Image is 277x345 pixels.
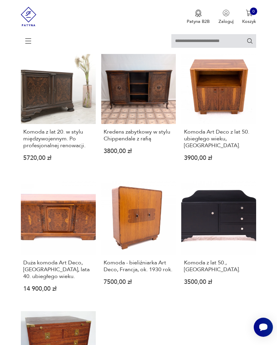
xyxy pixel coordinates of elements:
img: Ikonka użytkownika [223,10,229,16]
img: Ikona medalu [195,10,202,17]
div: 0 [250,8,258,15]
button: 0Koszyk [242,10,256,25]
p: 3900,00 zł [184,156,254,161]
h3: Komoda z lat 50., [GEOGRAPHIC_DATA]. [184,259,254,273]
a: Komoda z lat 20. w stylu międzywojennym. Po profesjonalnej renowacji.Komoda z lat 20. w stylu mię... [21,49,96,171]
p: 3500,00 zł [184,280,254,285]
h3: Komoda z lat 20. w stylu międzywojennym. Po profesjonalnej renowacji. [23,128,93,149]
h3: Komoda - bieliźniarka Art Deco, Francja, ok. 1930 rok. [104,259,173,273]
a: Komoda - bieliźniarka Art Deco, Francja, ok. 1930 rok.Komoda - bieliźniarka Art Deco, Francja, ok... [101,180,176,302]
button: Szukaj [247,38,253,44]
a: Duża komoda Art Deco, Polska, lata 40. ubiegłego wieku.Duża komoda Art Deco, [GEOGRAPHIC_DATA], l... [21,180,96,302]
iframe: Smartsupp widget button [254,318,273,337]
p: 5720,00 zł [23,156,93,161]
img: Ikona koszyka [246,10,253,16]
p: Koszyk [242,18,256,25]
button: Patyna B2B [187,10,210,25]
button: Zaloguj [219,10,234,25]
a: Komoda z lat 50., Polska.Komoda z lat 50., [GEOGRAPHIC_DATA].3500,00 zł [181,180,256,302]
p: Zaloguj [219,18,234,25]
h3: Komoda Art Deco z lat 50. ubiegłego wieku, [GEOGRAPHIC_DATA]. [184,128,254,149]
a: Komoda Art Deco z lat 50. ubiegłego wieku, Polska.Komoda Art Deco z lat 50. ubiegłego wieku, [GEO... [181,49,256,171]
h3: Duża komoda Art Deco, [GEOGRAPHIC_DATA], lata 40. ubiegłego wieku. [23,259,93,280]
p: 3800,00 zł [104,149,173,154]
p: Patyna B2B [187,18,210,25]
p: 7500,00 zł [104,280,173,285]
h3: Kredens zabytkowy w stylu Chippendale z rafią [104,128,173,142]
a: Ikona medaluPatyna B2B [187,10,210,25]
a: Kredens zabytkowy w stylu Chippendale z rafiąKredens zabytkowy w stylu Chippendale z rafią3800,00 zł [101,49,176,171]
p: 14 900,00 zł [23,287,93,292]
